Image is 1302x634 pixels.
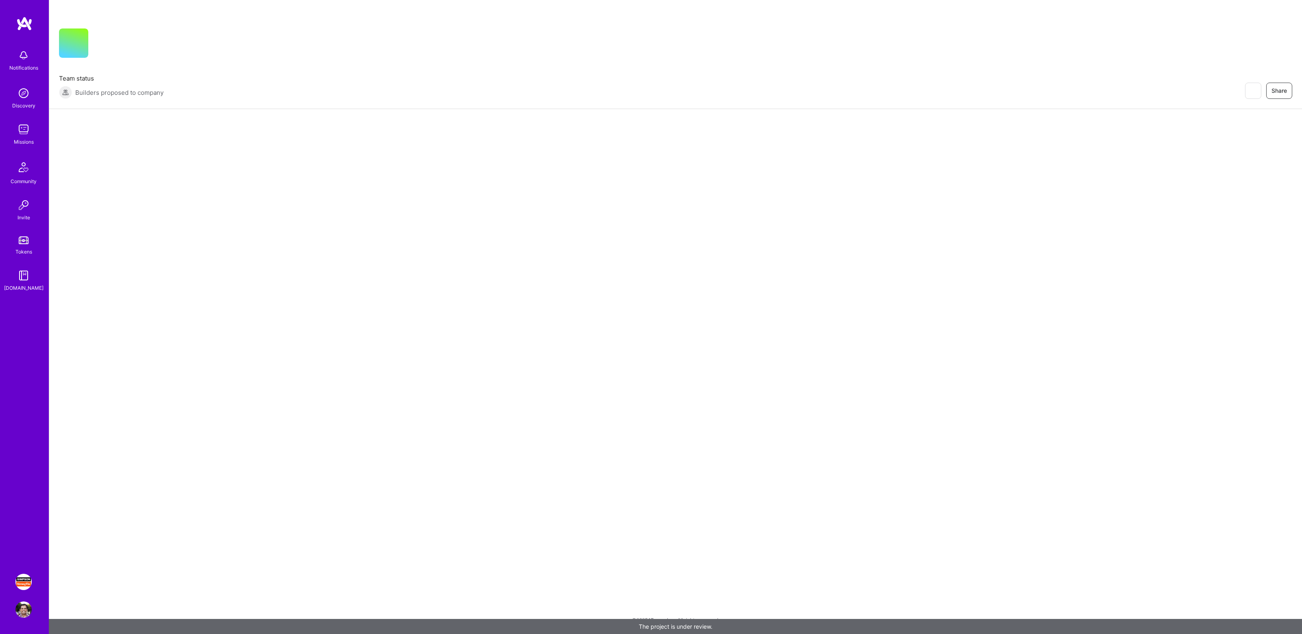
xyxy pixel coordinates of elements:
img: bell [15,47,32,63]
a: Simpson Strong-Tie: Product Manager [13,574,34,590]
span: Team status [59,74,164,83]
img: tokens [19,236,28,244]
div: [DOMAIN_NAME] [4,284,44,292]
img: guide book [15,267,32,284]
div: Tokens [15,247,32,256]
img: User Avatar [15,601,32,618]
img: Builders proposed to company [59,86,72,99]
i: icon CompanyGray [98,42,105,48]
span: Share [1271,87,1287,95]
img: Community [14,157,33,177]
img: teamwork [15,121,32,138]
button: Share [1266,83,1292,99]
img: logo [16,16,33,31]
img: Simpson Strong-Tie: Product Manager [15,574,32,590]
div: Missions [14,138,34,146]
i: icon EyeClosed [1250,87,1256,94]
div: The project is under review. [49,619,1302,634]
div: Invite [17,213,30,222]
a: User Avatar [13,601,34,618]
div: Community [11,177,37,186]
img: Invite [15,197,32,213]
div: Discovery [12,101,35,110]
div: Notifications [9,63,38,72]
img: discovery [15,85,32,101]
span: Builders proposed to company [75,88,164,97]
